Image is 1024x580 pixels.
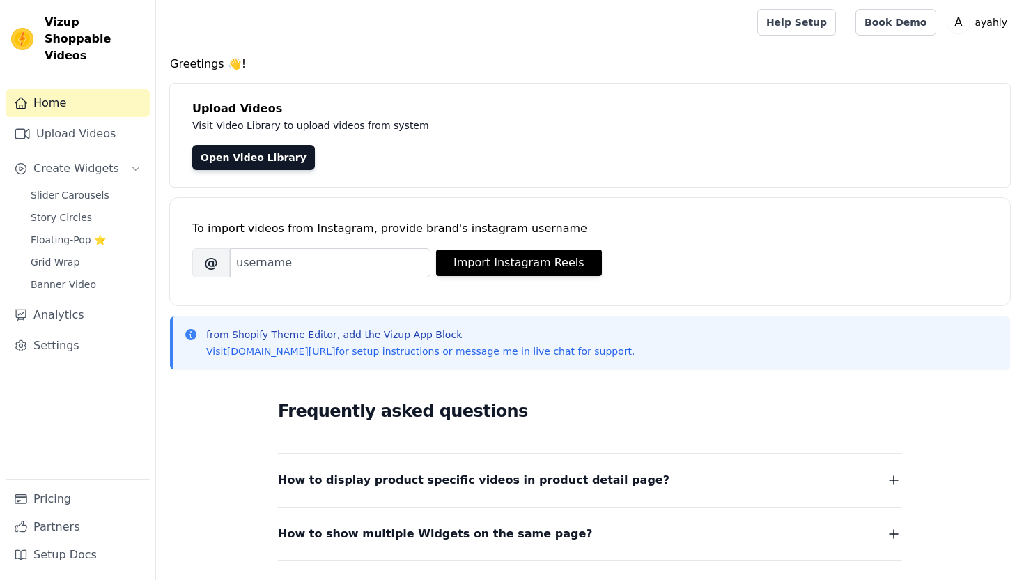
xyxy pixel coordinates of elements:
[22,230,150,250] a: Floating-Pop ⭐
[206,344,635,358] p: Visit for setup instructions or message me in live chat for support.
[31,233,106,247] span: Floating-Pop ⭐
[31,255,79,269] span: Grid Wrap
[6,332,150,360] a: Settings
[855,9,936,36] a: Book Demo
[11,28,33,50] img: Vizup
[278,524,902,544] button: How to show multiple Widgets on the same page?
[192,117,816,134] p: Visit Video Library to upload videos from system
[31,277,96,291] span: Banner Video
[970,10,1014,35] p: ayahly
[192,145,315,170] a: Open Video Library
[22,208,150,227] a: Story Circles
[31,188,109,202] span: Slider Carousels
[31,211,92,224] span: Story Circles
[278,524,593,544] span: How to show multiple Widgets on the same page?
[6,485,150,513] a: Pricing
[278,397,902,425] h2: Frequently asked questions
[45,14,144,64] span: Vizup Shoppable Videos
[6,89,150,117] a: Home
[947,10,1014,35] button: A ayahly
[436,250,602,276] button: Import Instagram Reels
[6,120,150,148] a: Upload Videos
[227,346,336,357] a: [DOMAIN_NAME][URL]
[22,185,150,205] a: Slider Carousels
[192,100,988,117] h4: Upload Videos
[192,220,988,237] div: To import videos from Instagram, provide brand's instagram username
[22,252,150,272] a: Grid Wrap
[6,301,150,329] a: Analytics
[230,248,430,277] input: username
[6,513,150,541] a: Partners
[206,328,635,342] p: from Shopify Theme Editor, add the Vizup App Block
[6,541,150,569] a: Setup Docs
[954,15,963,29] text: A
[33,160,119,177] span: Create Widgets
[278,471,669,490] span: How to display product specific videos in product detail page?
[278,471,902,490] button: How to display product specific videos in product detail page?
[757,9,836,36] a: Help Setup
[192,248,230,277] span: @
[170,56,1010,72] h4: Greetings 👋!
[22,275,150,294] a: Banner Video
[6,155,150,183] button: Create Widgets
